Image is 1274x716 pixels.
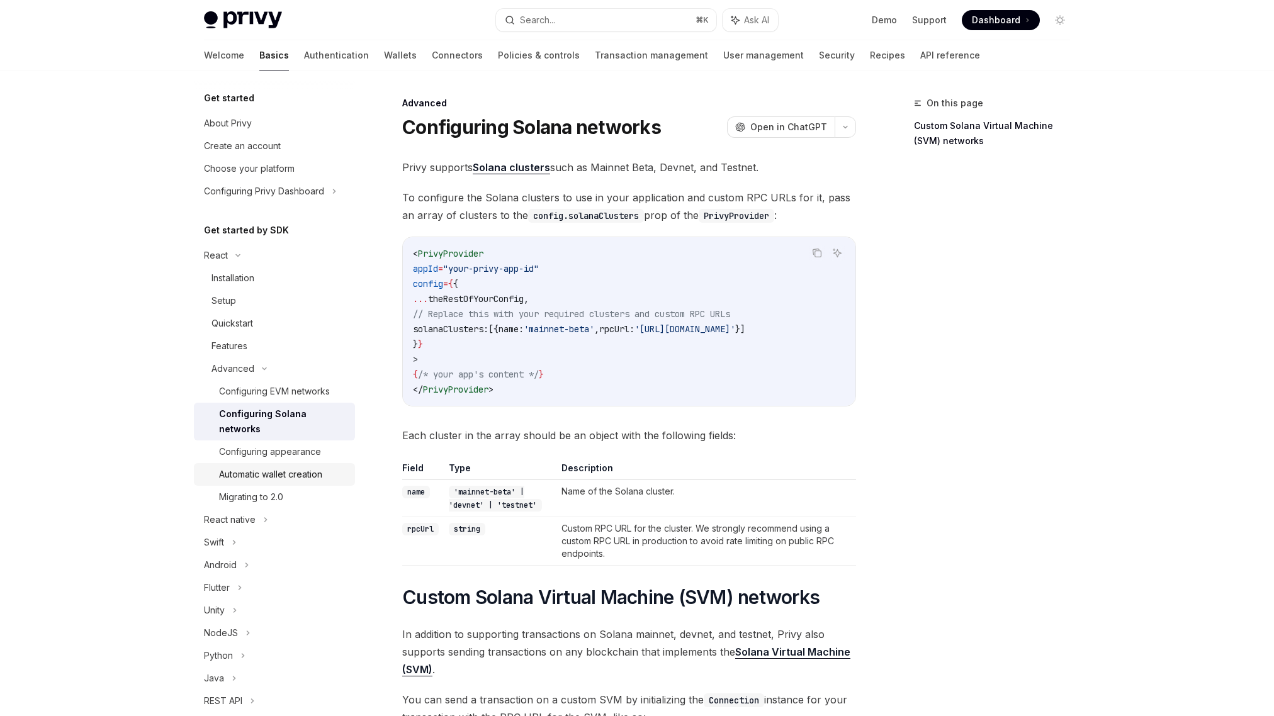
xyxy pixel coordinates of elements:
[413,369,418,380] span: {
[219,406,347,437] div: Configuring Solana networks
[449,486,542,512] code: 'mainnet-beta' | 'devnet' | 'testnet'
[413,263,438,274] span: appId
[194,112,355,135] a: About Privy
[219,384,330,399] div: Configuring EVM networks
[194,135,355,157] a: Create an account
[723,40,804,70] a: User management
[204,40,244,70] a: Welcome
[556,517,856,566] td: Custom RPC URL for the cluster. We strongly recommend using a custom RPC URL in production to avo...
[872,14,897,26] a: Demo
[194,267,355,289] a: Installation
[211,361,254,376] div: Advanced
[402,625,856,678] span: In addition to supporting transactions on Solana mainnet, devnet, and testnet, Privy also support...
[304,40,369,70] a: Authentication
[219,444,321,459] div: Configuring appearance
[528,209,644,223] code: config.solanaClusters
[418,248,483,259] span: PrivyProvider
[914,116,1080,151] a: Custom Solana Virtual Machine (SVM) networks
[194,289,355,312] a: Setup
[204,603,225,618] div: Unity
[727,116,835,138] button: Open in ChatGPT
[972,14,1020,26] span: Dashboard
[402,97,856,109] div: Advanced
[194,312,355,335] a: Quickstart
[735,323,745,335] span: }]
[809,245,825,261] button: Copy the contents from the code block
[912,14,947,26] a: Support
[520,13,555,28] div: Search...
[927,96,983,111] span: On this page
[870,40,905,70] a: Recipes
[443,278,448,289] span: =
[418,338,423,350] span: }
[204,91,254,106] h5: Get started
[599,323,634,335] span: rpcUrl:
[402,646,850,676] a: Solana Virtual Machine (SVM)
[444,462,556,480] th: Type
[1050,10,1070,30] button: Toggle dark mode
[498,40,580,70] a: Policies & controls
[413,384,423,395] span: </
[524,323,594,335] span: 'mainnet-beta'
[920,40,980,70] a: API reference
[204,11,282,29] img: light logo
[402,159,856,176] span: Privy supports such as Mainnet Beta, Devnet, and Testnet.
[704,693,764,707] code: Connection
[539,369,544,380] span: }
[384,40,417,70] a: Wallets
[696,15,709,25] span: ⌘ K
[204,184,324,199] div: Configuring Privy Dashboard
[204,693,242,708] div: REST API
[413,338,418,350] span: }
[595,40,708,70] a: Transaction management
[204,138,281,154] div: Create an account
[962,10,1040,30] a: Dashboard
[819,40,855,70] a: Security
[744,14,769,26] span: Ask AI
[402,462,444,480] th: Field
[219,489,283,505] div: Migrating to 2.0
[438,263,443,274] span: =
[829,245,845,261] button: Ask AI
[194,440,355,463] a: Configuring appearance
[402,586,820,608] span: Custom Solana Virtual Machine (SVM) networks
[194,380,355,403] a: Configuring EVM networks
[413,278,443,289] span: config
[259,40,289,70] a: Basics
[423,384,488,395] span: PrivyProvider
[556,480,856,517] td: Name of the Solana cluster.
[723,9,778,31] button: Ask AI
[402,523,439,535] code: rpcUrl
[443,263,539,274] span: "your-privy-app-id"
[428,293,524,305] span: theRestOfYourConfig
[413,308,730,320] span: // Replace this with your required clusters and custom RPC URLs
[473,161,550,174] a: Solana clusters
[194,403,355,440] a: Configuring Solana networks
[211,271,254,286] div: Installation
[499,323,524,335] span: name:
[204,648,233,663] div: Python
[453,278,458,289] span: {
[194,157,355,180] a: Choose your platform
[194,486,355,508] a: Migrating to 2.0
[194,335,355,357] a: Features
[488,384,493,395] span: >
[204,671,224,686] div: Java
[418,369,539,380] span: /* your app's content */
[204,625,238,640] div: NodeJS
[211,338,247,354] div: Features
[524,293,529,305] span: ,
[556,462,856,480] th: Description
[402,427,856,444] span: Each cluster in the array should be an object with the following fields:
[413,248,418,259] span: <
[413,323,488,335] span: solanaClusters:
[204,535,224,550] div: Swift
[750,121,827,133] span: Open in ChatGPT
[204,557,237,573] div: Android
[204,161,295,176] div: Choose your platform
[204,580,230,595] div: Flutter
[634,323,735,335] span: '[URL][DOMAIN_NAME]'
[219,467,322,482] div: Automatic wallet creation
[413,354,418,365] span: >
[211,316,253,331] div: Quickstart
